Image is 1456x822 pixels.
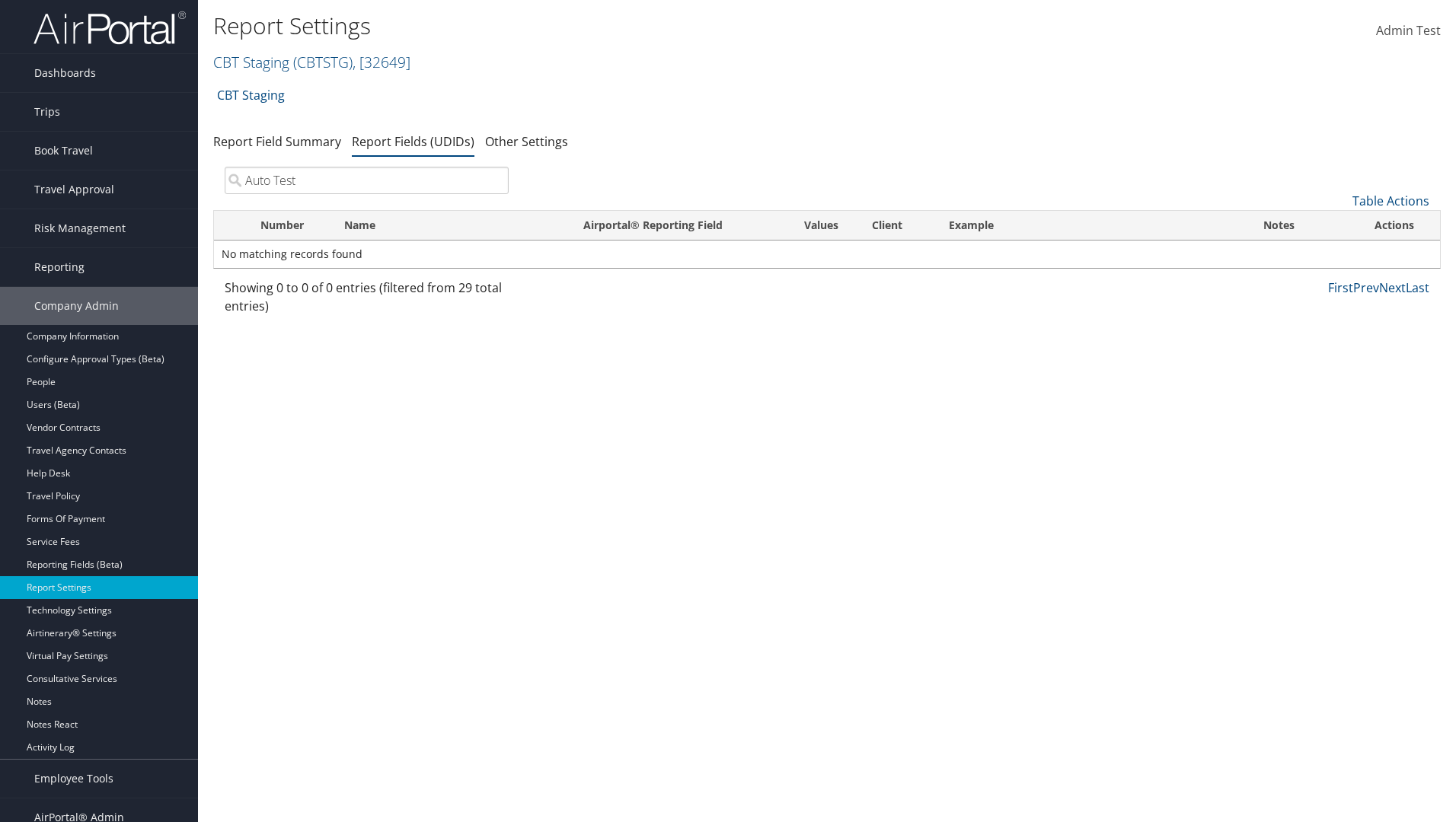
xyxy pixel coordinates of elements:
[34,170,114,209] span: Travel Approval
[34,54,96,92] span: Dashboards
[214,211,247,241] th: : activate to sort column descending
[34,132,93,170] span: Book Travel
[34,209,126,247] span: Risk Management
[485,133,568,150] a: Other Settings
[214,241,1440,268] td: No matching records found
[34,248,85,286] span: Reporting
[785,211,858,241] th: Values
[1361,211,1440,241] th: Actions
[1406,279,1429,296] a: Last
[935,211,1250,241] th: Example
[217,80,285,110] a: CBT Staging
[1352,193,1429,209] a: Table Actions
[34,93,60,131] span: Trips
[1379,279,1406,296] a: Next
[213,133,341,150] a: Report Field Summary
[570,211,785,241] th: Airportal&reg; Reporting Field
[34,10,186,46] img: airportal-logo.png
[1250,211,1361,241] th: Notes
[1376,22,1441,39] span: Admin Test
[352,133,474,150] a: Report Fields (UDIDs)
[330,211,570,241] th: Name
[247,211,330,241] th: Number
[1376,8,1441,55] a: Admin Test
[1328,279,1353,296] a: First
[34,760,113,798] span: Employee Tools
[225,279,509,323] div: Showing 0 to 0 of 0 entries (filtered from 29 total entries)
[34,287,119,325] span: Company Admin
[353,52,410,72] span: , [ 32649 ]
[1353,279,1379,296] a: Prev
[225,167,509,194] input: Search
[858,211,935,241] th: Client
[213,10,1032,42] h1: Report Settings
[293,52,353,72] span: ( CBTSTG )
[213,52,410,72] a: CBT Staging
